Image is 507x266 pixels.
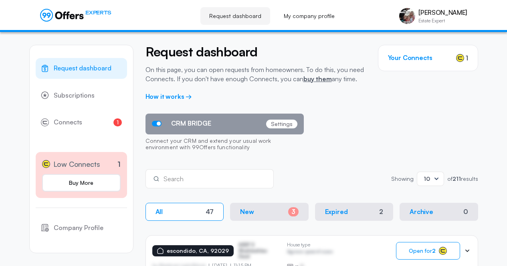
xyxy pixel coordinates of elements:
button: Archive0 [400,203,478,221]
a: buy them [303,75,332,83]
p: Archive [410,208,433,216]
p: Settings [266,120,297,128]
div: 0 [463,208,468,216]
span: Company Profile [54,223,103,233]
strong: 2 [432,247,436,254]
button: All47 [145,203,224,221]
div: 47 [206,208,214,216]
p: Showing [391,176,414,182]
span: CRM BRIDGE [171,120,211,127]
div: 2 [379,208,383,216]
p: Estate Expert [418,18,467,23]
span: Low Connects [53,158,100,170]
a: Subscriptions [36,85,127,106]
p: Expired [325,208,348,216]
a: My company profile [275,7,343,25]
p: of results [447,176,478,182]
a: Request dashboard [200,7,270,25]
button: Open for2 [396,242,460,260]
img: Judah Michael [399,8,415,24]
p: escondido, CA, 92029 [167,248,229,254]
a: Request dashboard [36,58,127,79]
p: On this page, you can open requests from homeowners. To do this, you need Connects. If you don't ... [145,65,366,83]
button: Expired2 [315,203,394,221]
strong: 211 [452,175,461,182]
span: 10 [424,175,430,182]
button: New3 [230,203,309,221]
p: Connect your CRM and extend your usual work environment with 99Offers functionality [145,134,304,155]
span: Request dashboard [54,63,111,74]
p: 1 [117,159,121,170]
h2: Request dashboard [145,45,366,59]
p: New [240,208,254,216]
h3: Your Connects [388,54,432,62]
p: Agrwsv qwervf oiuns [287,249,333,256]
span: Open for [409,248,436,254]
p: House type [287,242,333,248]
a: EXPERTS [40,9,111,22]
span: Connects [54,117,82,128]
div: 3 [288,207,299,216]
span: Subscriptions [54,90,95,101]
p: All [156,208,163,216]
a: Connects1 [36,112,127,133]
span: 1 [113,118,122,126]
p: ASDF S Sfasfdasfdas Dasd [238,242,279,259]
a: How it works → [145,92,192,100]
p: [PERSON_NAME] [418,9,467,16]
span: 1 [466,53,468,63]
span: EXPERTS [85,9,111,16]
a: Buy More [42,174,121,192]
a: Company Profile [36,218,127,238]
